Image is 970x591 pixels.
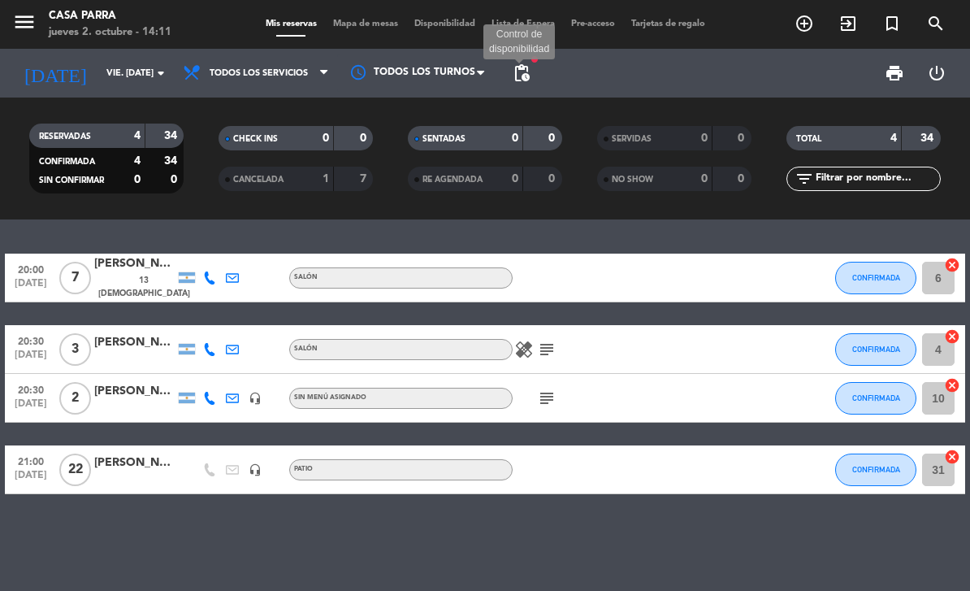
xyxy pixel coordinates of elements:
[164,155,180,167] strong: 34
[537,389,556,408] i: subject
[59,262,91,294] span: 7
[795,169,814,189] i: filter_list
[294,466,313,472] span: PATIO
[422,135,466,143] span: SENTADAS
[294,274,318,280] span: SALÓN
[914,10,958,37] span: BUSCAR
[12,10,37,34] i: menu
[838,14,858,33] i: exit_to_app
[563,20,623,28] span: Pre-acceso
[422,176,483,184] span: RE AGENDADA
[738,173,747,185] strong: 0
[548,173,558,185] strong: 0
[249,463,262,476] i: headset_mic
[323,173,329,185] strong: 1
[94,254,175,273] div: [PERSON_NAME]
[11,451,51,470] span: 21:00
[835,262,916,294] button: CONFIRMADA
[738,133,747,144] strong: 0
[11,350,51,368] span: [DATE]
[835,333,916,366] button: CONFIRMADA
[360,173,370,185] strong: 7
[94,382,175,401] div: [PERSON_NAME]
[612,176,653,184] span: NO SHOW
[94,333,175,352] div: [PERSON_NAME]
[134,155,141,167] strong: 4
[890,133,897,144] strong: 4
[39,133,91,141] span: RESERVADAS
[49,8,171,24] div: Casa Parra
[826,10,870,37] span: WALK IN
[406,20,483,28] span: Disponibilidad
[12,55,98,91] i: [DATE]
[835,382,916,415] button: CONFIRMADA
[944,328,960,345] i: cancel
[920,133,937,144] strong: 34
[360,133,370,144] strong: 0
[258,20,325,28] span: Mis reservas
[323,133,329,144] strong: 0
[325,20,406,28] span: Mapa de mesas
[514,340,534,359] i: healing
[548,133,558,144] strong: 0
[852,273,900,282] span: CONFIRMADA
[814,170,940,188] input: Filtrar por nombre...
[885,63,904,83] span: print
[852,393,900,402] span: CONFIRMADA
[944,377,960,393] i: cancel
[796,135,821,143] span: TOTAL
[249,392,262,405] i: headset_mic
[852,345,900,354] span: CONFIRMADA
[94,454,175,472] div: [PERSON_NAME] amiga [PERSON_NAME]
[11,259,51,278] span: 20:00
[49,24,171,41] div: jueves 2. octubre - 14:11
[98,274,190,301] span: 13 [DEMOGRAPHIC_DATA]
[12,10,37,40] button: menu
[701,173,708,185] strong: 0
[210,68,308,79] span: Todos los servicios
[59,454,91,486] span: 22
[870,10,914,37] span: Reserva especial
[294,394,366,401] span: Sin menú asignado
[701,133,708,144] strong: 0
[11,331,51,350] span: 20:30
[852,465,900,474] span: CONFIRMADA
[11,470,51,489] span: [DATE]
[11,398,51,417] span: [DATE]
[151,63,171,83] i: arrow_drop_down
[782,10,826,37] span: RESERVAR MESA
[11,380,51,398] span: 20:30
[512,173,518,185] strong: 0
[59,382,91,415] span: 2
[916,49,958,98] div: LOG OUT
[537,340,556,359] i: subject
[882,14,902,33] i: turned_in_not
[512,63,531,83] span: pending_actions
[294,345,318,352] span: SALÓN
[233,135,278,143] span: CHECK INS
[623,20,713,28] span: Tarjetas de regalo
[59,333,91,366] span: 3
[39,176,104,185] span: SIN CONFIRMAR
[39,158,95,166] span: CONFIRMADA
[612,135,652,143] span: SERVIDAS
[164,130,180,141] strong: 34
[11,278,51,297] span: [DATE]
[926,14,946,33] i: search
[134,174,141,185] strong: 0
[927,63,946,83] i: power_settings_new
[134,130,141,141] strong: 4
[795,14,814,33] i: add_circle_outline
[944,257,960,273] i: cancel
[835,454,916,486] button: CONFIRMADA
[171,174,180,185] strong: 0
[483,24,555,60] div: Control de disponibilidad
[944,449,960,465] i: cancel
[512,133,518,144] strong: 0
[233,176,284,184] span: CANCELADA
